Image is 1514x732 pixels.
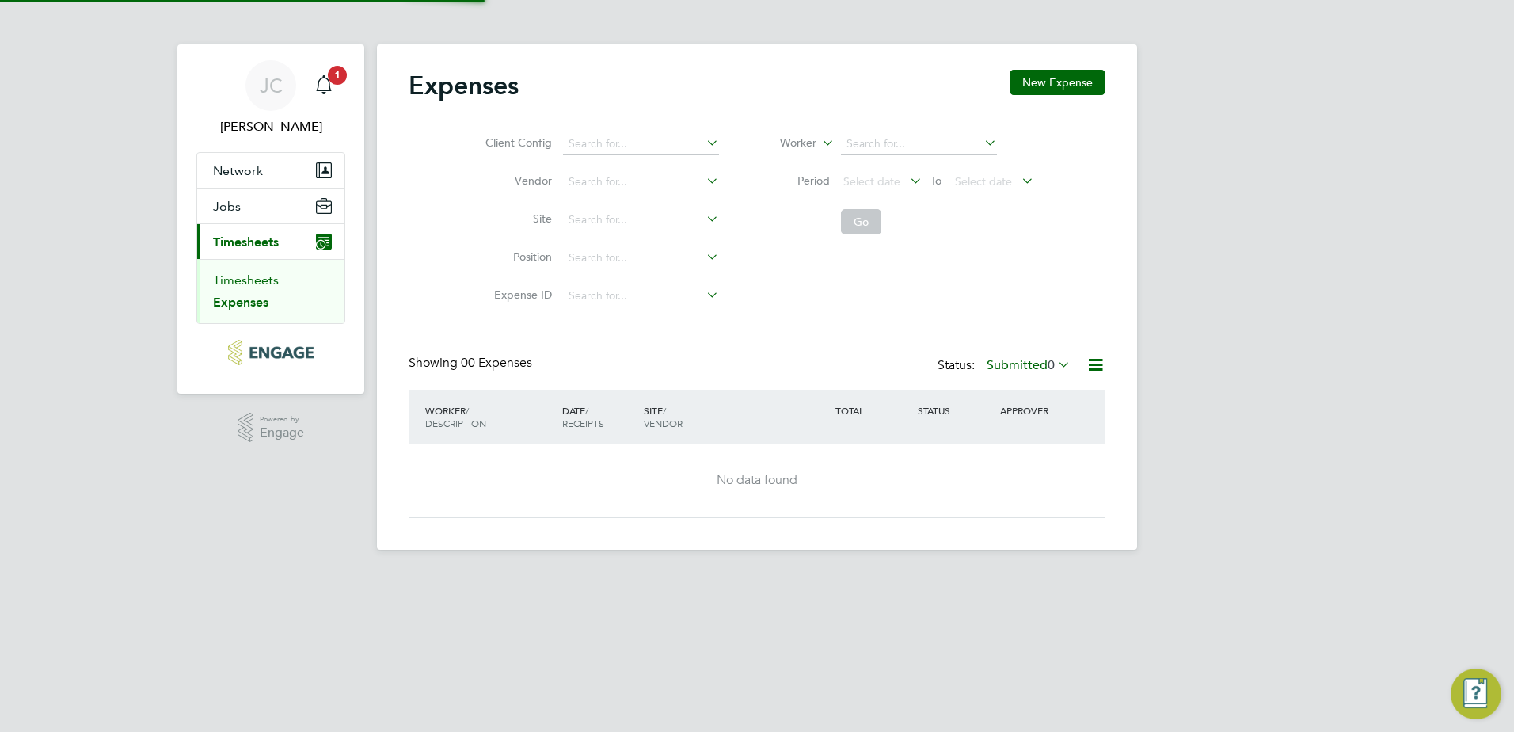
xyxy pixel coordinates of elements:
button: Jobs [197,189,344,223]
div: No data found [424,472,1090,489]
label: Position [481,250,552,264]
input: Search for... [563,133,719,155]
label: Vendor [481,173,552,188]
button: Network [197,153,344,188]
div: DATE [558,396,641,437]
span: Powered by [260,413,304,426]
label: Period [759,173,830,188]
span: Timesheets [213,234,279,250]
label: Submitted [987,357,1071,373]
span: 1 [328,66,347,85]
span: DESCRIPTION [425,417,486,429]
a: Go to home page [196,340,345,365]
button: Timesheets [197,224,344,259]
a: JC[PERSON_NAME] [196,60,345,136]
a: Powered byEngage [238,413,305,443]
input: Search for... [563,171,719,193]
span: JC [260,75,283,96]
a: 1 [308,60,340,111]
span: Engage [260,426,304,440]
button: New Expense [1010,70,1105,95]
span: VENDOR [644,417,683,429]
span: Select date [843,174,900,189]
span: Network [213,163,263,178]
span: 00 Expenses [461,355,532,371]
a: Expenses [213,295,268,310]
span: / [663,404,666,417]
div: Showing [409,355,535,372]
span: Jobs [213,199,241,214]
span: Jack Coombs [196,117,345,136]
div: SITE [640,396,831,437]
h2: Expenses [409,70,519,101]
img: bandk-logo-retina.png [228,340,313,365]
nav: Main navigation [177,44,364,394]
input: Search for... [563,285,719,307]
div: STATUS [914,396,996,425]
span: / [585,404,588,417]
span: / [466,404,469,417]
div: APPROVER [996,396,1078,425]
span: RECEIPTS [562,417,604,429]
input: Search for... [563,209,719,231]
label: Worker [745,135,816,151]
div: Status: [938,355,1074,377]
label: Client Config [481,135,552,150]
div: TOTAL [831,396,914,425]
button: Engage Resource Center [1451,669,1501,719]
a: Timesheets [213,273,279,288]
input: Search for... [563,247,719,269]
div: Timesheets [197,259,344,323]
input: Search for... [841,133,997,155]
label: Site [481,212,552,226]
button: Go [841,209,881,234]
label: Expense ID [481,288,552,302]
span: 0 [1048,357,1055,373]
div: WORKER [421,396,558,437]
span: Select date [955,174,1012,189]
span: To [926,170,946,191]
